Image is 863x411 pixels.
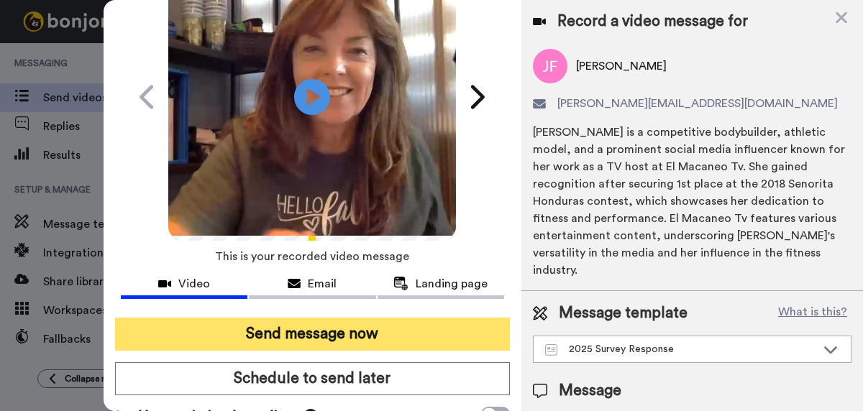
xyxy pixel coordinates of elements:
button: Schedule to send later [115,362,510,395]
img: Message-temps.svg [545,344,557,356]
span: Message template [559,303,688,324]
span: This is your recorded video message [215,241,409,272]
button: Send message now [115,318,510,351]
div: [PERSON_NAME] is a competitive bodybuilder, athletic model, and a prominent social media influenc... [533,124,851,279]
span: Landing page [416,275,488,292]
span: Video [178,275,210,292]
span: Email [308,275,337,292]
span: Message [559,380,621,402]
button: What is this? [774,303,851,324]
div: 2025 Survey Response [545,342,816,356]
span: [PERSON_NAME][EMAIL_ADDRESS][DOMAIN_NAME] [557,95,838,112]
